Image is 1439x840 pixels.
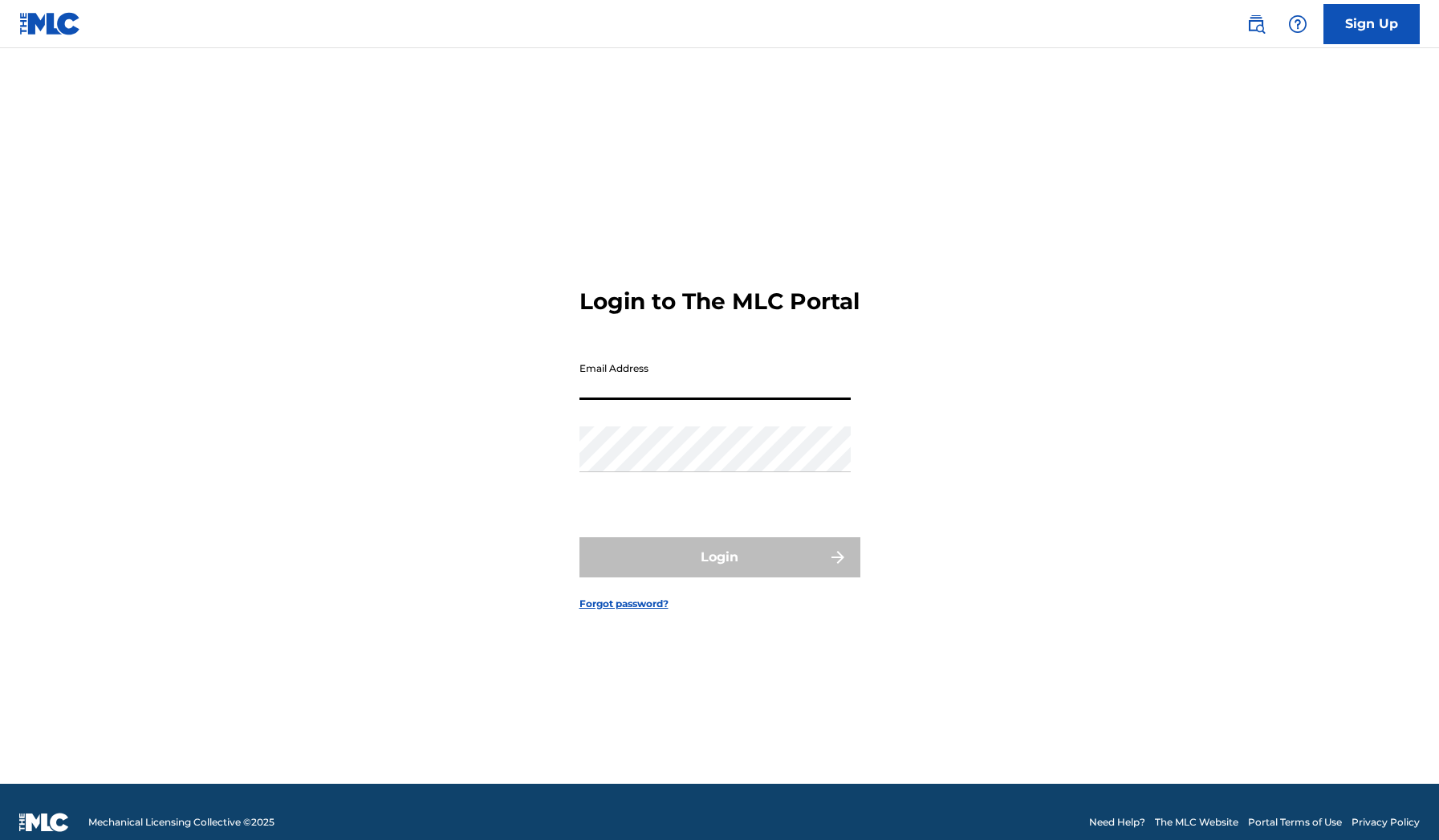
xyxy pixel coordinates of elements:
[88,815,274,830] span: Mechanical Licensing Collective © 2025
[579,287,860,316] h3: Login to The MLC Portal
[1352,815,1420,830] a: Privacy Policy
[19,12,81,35] img: MLC Logo
[1155,815,1238,830] a: The MLC Website
[1282,8,1314,40] div: Help
[1248,815,1342,830] a: Portal Terms of Use
[1288,14,1307,34] img: help
[579,597,669,611] a: Forgot password?
[1359,763,1439,840] iframe: Chat Widget
[1240,8,1272,40] a: Public Search
[1246,14,1266,34] img: search
[1323,4,1420,44] a: Sign Up
[19,813,69,832] img: logo
[1089,815,1145,830] a: Need Help?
